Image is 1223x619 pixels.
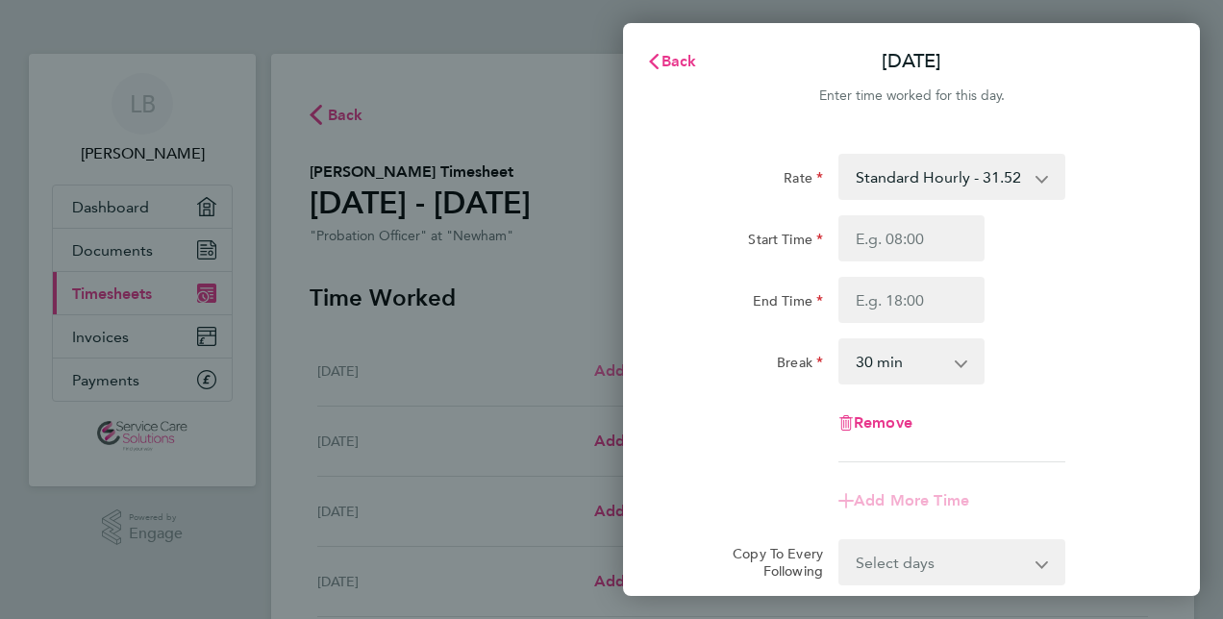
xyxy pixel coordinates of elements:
[717,545,823,580] label: Copy To Every Following
[748,231,823,254] label: Start Time
[882,48,941,75] p: [DATE]
[627,42,716,81] button: Back
[854,413,912,432] span: Remove
[838,215,985,261] input: E.g. 08:00
[838,277,985,323] input: E.g. 18:00
[753,292,823,315] label: End Time
[661,52,697,70] span: Back
[777,354,823,377] label: Break
[838,415,912,431] button: Remove
[623,85,1200,108] div: Enter time worked for this day.
[784,169,823,192] label: Rate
